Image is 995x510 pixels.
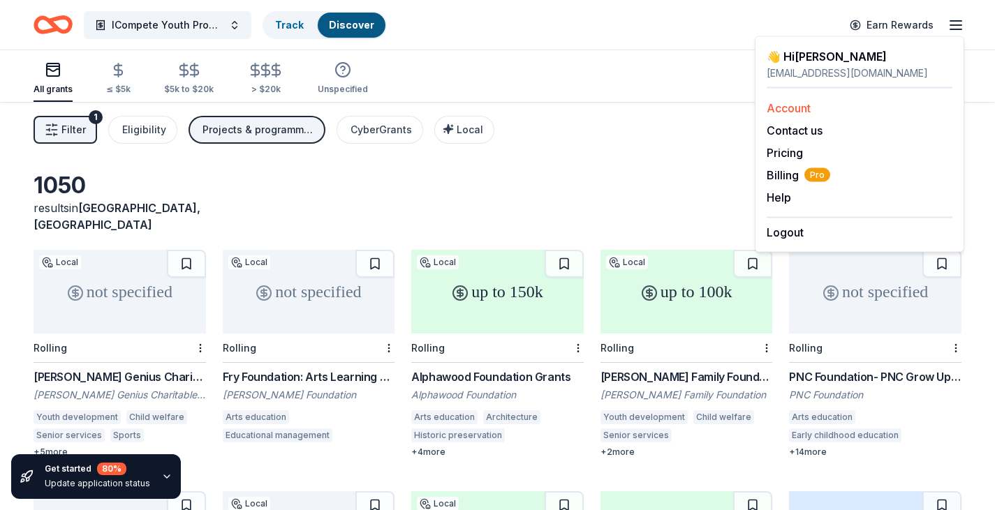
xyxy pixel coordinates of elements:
[417,255,459,269] div: Local
[223,250,395,447] a: not specifiedLocalRollingFry Foundation: Arts Learning Grants[PERSON_NAME] FoundationArts educati...
[411,250,584,333] div: up to 150k
[223,410,289,424] div: Arts education
[767,224,804,241] button: Logout
[108,116,177,144] button: Eligibility
[606,255,648,269] div: Local
[34,201,200,232] span: [GEOGRAPHIC_DATA], [GEOGRAPHIC_DATA]
[841,13,942,38] a: Earn Rewards
[411,410,478,424] div: Arts education
[34,84,73,95] div: All grants
[61,121,86,138] span: Filter
[34,250,206,458] a: not specifiedLocalRolling[PERSON_NAME] Genius Charitable Trust Grant[PERSON_NAME] Genius Charitab...
[45,463,150,475] div: Get started
[767,65,952,82] div: [EMAIL_ADDRESS][DOMAIN_NAME]
[275,19,304,31] a: Track
[789,342,823,354] div: Rolling
[767,122,823,139] button: Contact us
[34,368,206,385] div: [PERSON_NAME] Genius Charitable Trust Grant
[223,388,395,402] div: [PERSON_NAME] Foundation
[228,255,270,269] div: Local
[89,110,103,124] div: 1
[411,368,584,385] div: Alphawood Foundation Grants
[600,410,688,424] div: Youth development
[34,200,206,233] div: results
[112,17,223,33] span: ICompete Youth Programs
[434,116,494,144] button: Local
[600,250,773,333] div: up to 100k
[84,11,251,39] button: ICompete Youth Programs
[34,201,200,232] span: in
[411,447,584,458] div: + 4 more
[39,255,81,269] div: Local
[600,342,634,354] div: Rolling
[767,167,830,183] button: BillingPro
[600,388,773,402] div: [PERSON_NAME] Family Foundation
[804,168,830,182] span: Pro
[789,250,961,458] a: not specifiedRollingPNC Foundation- PNC Grow Up GreatPNC FoundationArts educationEarly childhood ...
[34,116,97,144] button: Filter1
[600,368,773,385] div: [PERSON_NAME] Family Foundation Grant
[34,342,67,354] div: Rolling
[223,368,395,385] div: Fry Foundation: Arts Learning Grants
[97,463,126,475] div: 80 %
[600,250,773,458] a: up to 100kLocalRolling[PERSON_NAME] Family Foundation Grant[PERSON_NAME] Family FoundationYouth d...
[34,8,73,41] a: Home
[457,123,483,135] span: Local
[34,56,73,102] button: All grants
[164,57,214,102] button: $5k to $20k
[337,116,423,144] button: CyberGrants
[45,478,150,489] div: Update application status
[411,428,505,442] div: Historic preservation
[483,410,540,424] div: Architecture
[789,388,961,402] div: PNC Foundation
[106,84,131,95] div: ≤ $5k
[202,121,314,138] div: Projects & programming, General operations
[164,84,214,95] div: $5k to $20k
[223,428,332,442] div: Educational management
[34,172,206,200] div: 1050
[126,410,187,424] div: Child welfare
[34,428,105,442] div: Senior services
[106,57,131,102] button: ≤ $5k
[767,189,791,206] button: Help
[122,121,166,138] div: Eligibility
[34,388,206,402] div: [PERSON_NAME] Genius Charitable Trust
[189,116,325,144] button: Projects & programming, General operations
[411,342,445,354] div: Rolling
[318,56,368,102] button: Unspecified
[247,57,284,102] button: > $20k
[411,388,584,402] div: Alphawood Foundation
[767,146,803,160] a: Pricing
[411,250,584,458] a: up to 150kLocalRollingAlphawood Foundation GrantsAlphawood FoundationArts educationArchitectureHi...
[34,410,121,424] div: Youth development
[600,428,672,442] div: Senior services
[110,428,144,442] div: Sports
[767,48,952,65] div: 👋 Hi [PERSON_NAME]
[263,11,387,39] button: TrackDiscover
[247,84,284,95] div: > $20k
[318,84,368,95] div: Unspecified
[767,167,830,183] span: Billing
[789,428,901,442] div: Early childhood education
[329,19,374,31] a: Discover
[693,410,754,424] div: Child welfare
[600,447,773,458] div: + 2 more
[789,368,961,385] div: PNC Foundation- PNC Grow Up Great
[34,250,206,333] div: not specified
[223,250,395,333] div: not specified
[789,250,961,333] div: not specified
[351,121,412,138] div: CyberGrants
[767,101,811,115] a: Account
[789,410,855,424] div: Arts education
[789,447,961,458] div: + 14 more
[223,342,256,354] div: Rolling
